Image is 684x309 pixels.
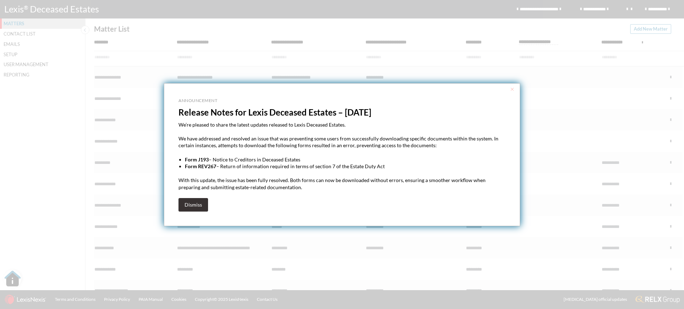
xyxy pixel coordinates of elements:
[178,135,506,149] p: We have addressed and resolved an issue that was preventing some users from successfully download...
[178,98,506,104] p: Announcement
[216,163,385,169] span: – Return of information required in terms of section 7 of the Estate Duty Act
[185,163,216,169] strong: Form REV267
[178,198,208,212] button: Dismiss
[178,121,506,128] p: We’re pleased to share the latest updates released to Lexis Deceased Estates.
[510,86,514,93] button: Close
[178,177,506,191] p: With this update, the issue has been fully resolved. Both forms can now be downloaded without err...
[178,107,506,118] h2: Release Notes for Lexis Deceased Estates – [DATE]
[209,156,300,163] span: – Notice to Creditors in Deceased Estates
[185,156,209,163] strong: Form J193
